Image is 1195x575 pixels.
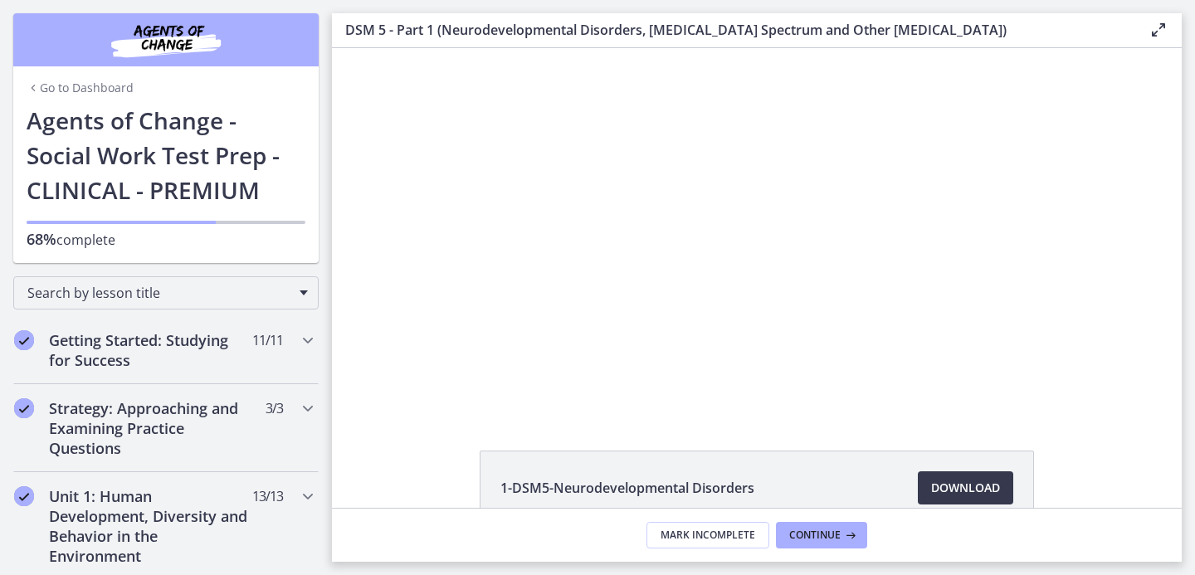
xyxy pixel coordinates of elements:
div: Search by lesson title [13,276,319,309]
span: 68% [27,229,56,249]
h2: Unit 1: Human Development, Diversity and Behavior in the Environment [49,486,251,566]
span: Continue [789,529,841,542]
h2: Getting Started: Studying for Success [49,330,251,370]
span: 3 / 3 [266,398,283,418]
h1: Agents of Change - Social Work Test Prep - CLINICAL - PREMIUM [27,103,305,207]
span: 11 / 11 [252,330,283,350]
p: complete [27,229,305,250]
i: Completed [14,398,34,418]
h3: DSM 5 - Part 1 (Neurodevelopmental Disorders, [MEDICAL_DATA] Spectrum and Other [MEDICAL_DATA]) [345,20,1122,40]
span: Download [931,478,1000,498]
a: Download [918,471,1013,504]
button: Mark Incomplete [646,522,769,548]
span: 1-DSM5-Neurodevelopmental Disorders [500,478,754,498]
i: Completed [14,486,34,506]
button: Continue [776,522,867,548]
a: Go to Dashboard [27,80,134,96]
span: 13 / 13 [252,486,283,506]
i: Completed [14,330,34,350]
iframe: Video Lesson [332,48,1182,412]
span: Mark Incomplete [661,529,755,542]
span: Search by lesson title [27,284,291,302]
h2: Strategy: Approaching and Examining Practice Questions [49,398,251,458]
img: Agents of Change [66,20,266,60]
